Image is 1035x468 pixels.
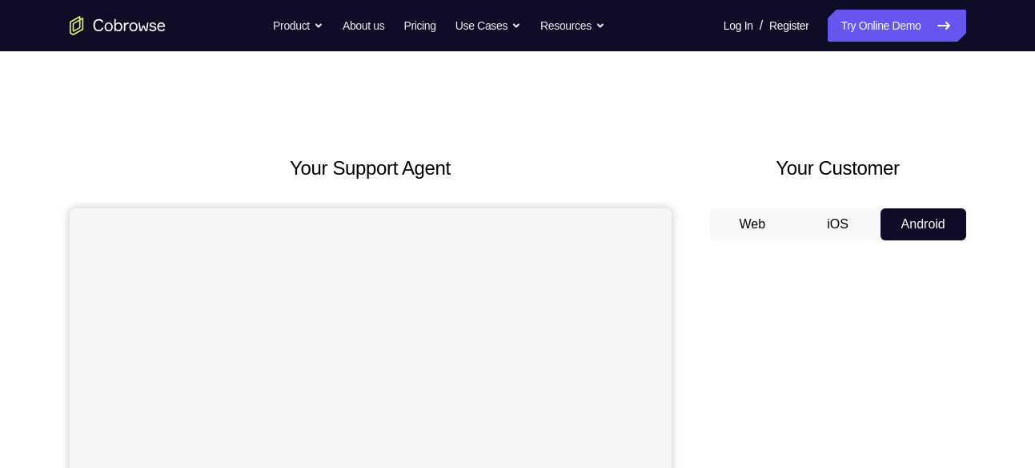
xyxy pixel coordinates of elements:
a: About us [343,10,384,42]
button: Web [710,208,796,240]
a: Go to the home page [70,16,166,35]
button: Product [273,10,323,42]
h2: Your Support Agent [70,154,672,183]
button: Android [881,208,966,240]
a: Log In [724,10,753,42]
span: / [760,16,763,35]
button: iOS [795,208,881,240]
a: Pricing [403,10,435,42]
a: Try Online Demo [828,10,965,42]
button: Use Cases [455,10,521,42]
a: Register [769,10,808,42]
h2: Your Customer [710,154,966,183]
button: Resources [540,10,605,42]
